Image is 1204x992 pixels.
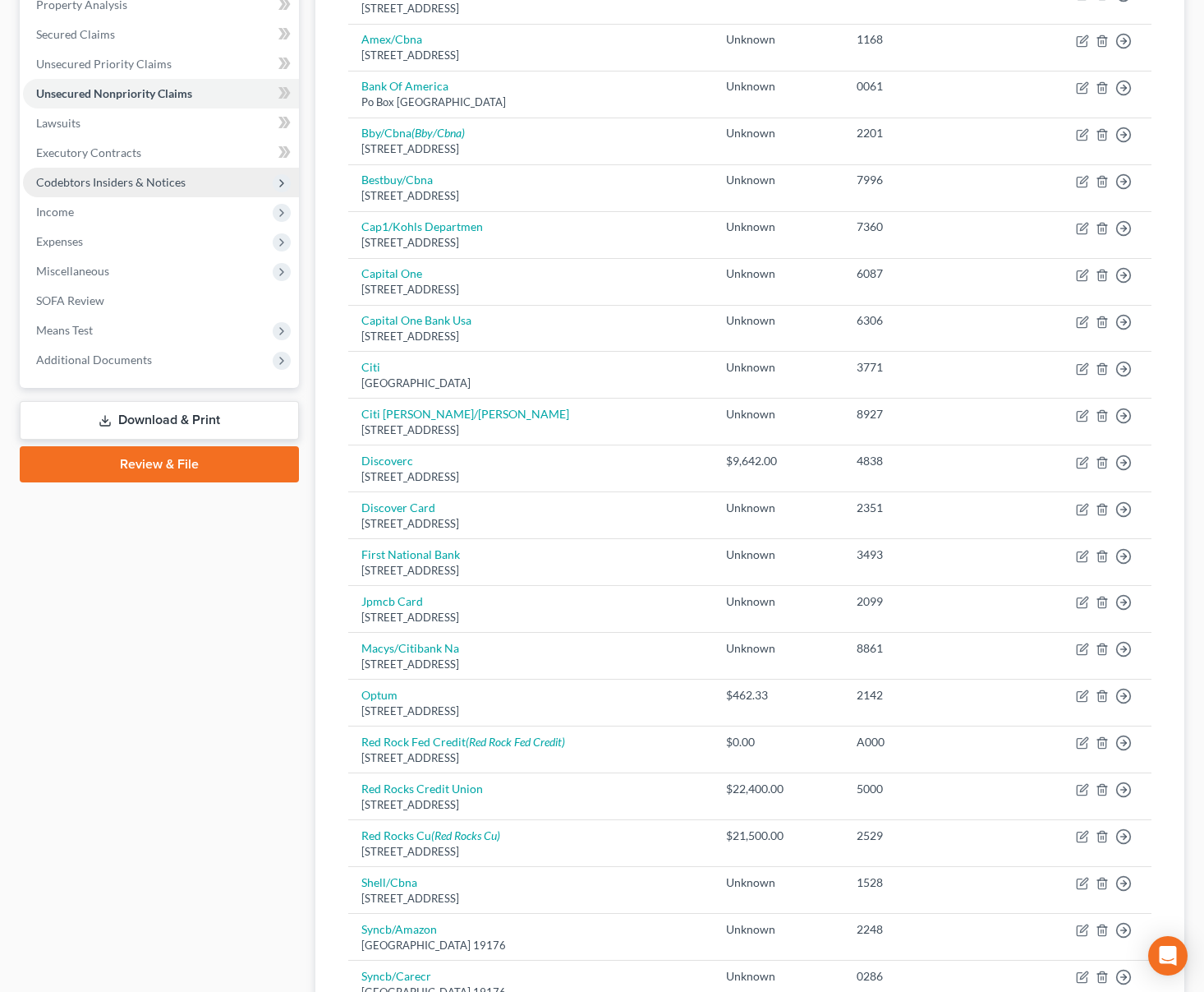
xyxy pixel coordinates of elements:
[431,828,500,842] i: (Red Rocks Cu)
[857,593,1000,610] div: 2099
[857,406,1000,422] div: 8927
[726,874,830,891] div: Unknown
[361,938,701,953] div: [GEOGRAPHIC_DATA] 19176
[36,86,192,100] span: Unsecured Nonpriority Claims
[857,265,1000,282] div: 6087
[23,108,299,138] a: Lawsuits
[857,500,1000,516] div: 2351
[361,594,423,608] a: Jpmcb Card
[361,797,701,813] div: [STREET_ADDRESS]
[1148,936,1188,976] div: Open Intercom Messenger
[361,875,417,889] a: Shell/Cbna
[857,640,1000,657] div: 8861
[361,376,701,391] div: [GEOGRAPHIC_DATA]
[361,282,701,298] div: [STREET_ADDRESS]
[361,750,701,766] div: [STREET_ADDRESS]
[361,516,701,532] div: [STREET_ADDRESS]
[20,446,299,482] a: Review & File
[857,874,1000,891] div: 1528
[36,234,83,248] span: Expenses
[361,188,701,204] div: [STREET_ADDRESS]
[857,172,1000,188] div: 7996
[857,968,1000,985] div: 0286
[361,704,701,719] div: [STREET_ADDRESS]
[36,353,152,367] span: Additional Documents
[361,891,701,907] div: [STREET_ADDRESS]
[857,453,1000,469] div: 4838
[726,125,830,141] div: Unknown
[857,687,1000,704] div: 2142
[361,219,483,233] a: Cap1/Kohls Departmen
[361,547,460,561] a: First National Bank
[361,501,435,514] a: Discover Card
[726,172,830,188] div: Unknown
[20,401,299,440] a: Download & Print
[23,20,299,49] a: Secured Claims
[361,454,413,468] a: Discoverc
[857,828,1000,844] div: 2529
[361,422,701,438] div: [STREET_ADDRESS]
[36,116,80,130] span: Lawsuits
[361,828,500,842] a: Red Rocks Cu(Red Rocks Cu)
[361,313,471,327] a: Capital One Bank Usa
[361,329,701,344] div: [STREET_ADDRESS]
[361,235,701,251] div: [STREET_ADDRESS]
[726,734,830,750] div: $0.00
[726,219,830,235] div: Unknown
[726,312,830,329] div: Unknown
[36,27,115,41] span: Secured Claims
[726,781,830,797] div: $22,400.00
[726,359,830,376] div: Unknown
[361,407,569,421] a: Citi [PERSON_NAME]/[PERSON_NAME]
[857,547,1000,563] div: 3493
[361,360,380,374] a: Citi
[726,500,830,516] div: Unknown
[726,406,830,422] div: Unknown
[36,293,104,307] span: SOFA Review
[36,57,172,71] span: Unsecured Priority Claims
[857,125,1000,141] div: 2201
[726,265,830,282] div: Unknown
[361,173,433,187] a: Bestbuy/Cbna
[411,126,465,140] i: (Bby/Cbna)
[361,126,465,140] a: Bby/Cbna(Bby/Cbna)
[23,138,299,168] a: Executory Contracts
[857,78,1000,95] div: 0061
[466,735,565,749] i: (Red Rock Fed Credit)
[36,175,186,189] span: Codebtors Insiders & Notices
[361,969,431,983] a: Syncb/Carecr
[23,79,299,108] a: Unsecured Nonpriority Claims
[361,79,448,93] a: Bank Of America
[726,593,830,610] div: Unknown
[361,735,565,749] a: Red Rock Fed Credit(Red Rock Fed Credit)
[726,828,830,844] div: $21,500.00
[857,219,1000,235] div: 7360
[361,844,701,860] div: [STREET_ADDRESS]
[36,323,93,337] span: Means Test
[857,781,1000,797] div: 5000
[361,563,701,579] div: [STREET_ADDRESS]
[726,968,830,985] div: Unknown
[36,205,74,219] span: Income
[361,266,422,280] a: Capital One
[857,31,1000,48] div: 1168
[726,687,830,704] div: $462.33
[361,95,701,110] div: Po Box [GEOGRAPHIC_DATA]
[857,734,1000,750] div: A000
[361,657,701,672] div: [STREET_ADDRESS]
[361,922,437,936] a: Syncb/Amazon
[23,49,299,79] a: Unsecured Priority Claims
[361,641,459,655] a: Macys/Citibank Na
[726,640,830,657] div: Unknown
[726,921,830,938] div: Unknown
[361,610,701,625] div: [STREET_ADDRESS]
[36,145,141,159] span: Executory Contracts
[726,31,830,48] div: Unknown
[361,48,701,63] div: [STREET_ADDRESS]
[361,141,701,157] div: [STREET_ADDRESS]
[857,312,1000,329] div: 6306
[857,359,1000,376] div: 3771
[361,782,483,796] a: Red Rocks Credit Union
[726,453,830,469] div: $9,642.00
[361,1,701,16] div: [STREET_ADDRESS]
